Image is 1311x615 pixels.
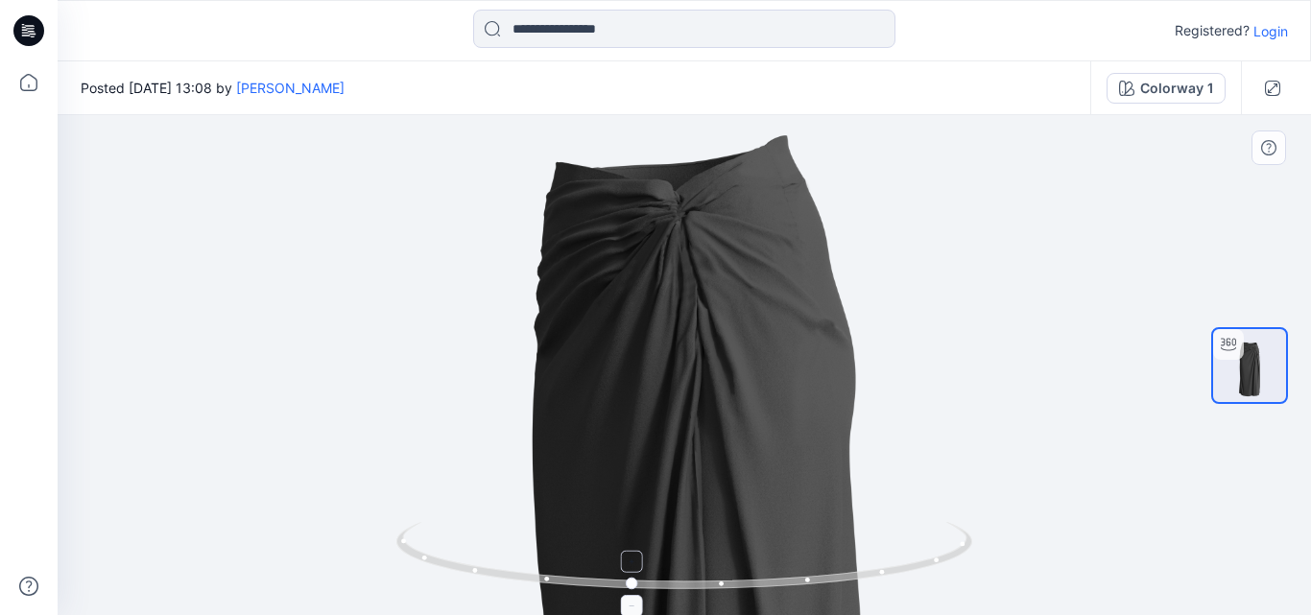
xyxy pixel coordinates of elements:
a: [PERSON_NAME] [236,80,345,96]
img: Skirt with Twist Detail [1213,329,1286,402]
p: Login [1253,21,1288,41]
p: Registered? [1175,19,1250,42]
div: Colorway 1 [1140,78,1213,99]
button: Colorway 1 [1107,73,1226,104]
span: Posted [DATE] 13:08 by [81,78,345,98]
